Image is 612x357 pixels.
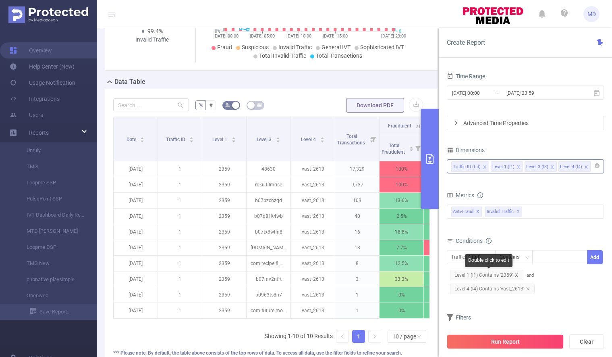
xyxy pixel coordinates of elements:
[335,287,379,303] p: 1
[500,251,525,264] div: Contains
[113,98,189,111] input: Search...
[476,207,479,217] span: ✕
[202,209,246,224] p: 2359
[189,136,194,138] i: icon: caret-up
[447,334,564,349] button: Run Report
[10,107,43,123] a: Users
[372,334,377,339] i: icon: right
[525,255,530,261] i: icon: down
[450,284,535,294] span: Level 4 (l4) Contains 'vast_2613'
[424,271,468,287] p: 0%
[189,139,194,142] i: icon: caret-down
[477,192,483,198] i: icon: info-circle
[16,142,87,159] a: Unruly
[380,224,423,240] p: 18.8%
[29,129,49,136] span: Reports
[158,177,202,192] p: 1
[134,35,170,44] div: Invalid Traffic
[158,287,202,303] p: 1
[381,33,406,39] tspan: [DATE] 23:00
[587,250,603,264] button: Add
[158,209,202,224] p: 1
[202,256,246,271] p: 2359
[231,136,236,138] i: icon: caret-up
[584,165,588,170] i: icon: close
[202,287,246,303] p: 2359
[10,91,60,107] a: Integrations
[335,224,379,240] p: 16
[291,303,335,318] p: vast_2613
[291,224,335,240] p: vast_2613
[486,238,492,244] i: icon: info-circle
[158,193,202,208] p: 1
[114,161,158,177] p: [DATE]
[380,256,423,271] p: 12.5%
[491,161,523,172] li: Level 1 (l1)
[247,193,290,208] p: b07pzchzqd
[247,240,290,255] p: [DOMAIN_NAME]
[335,303,379,318] p: 1
[225,102,230,107] i: icon: bg-colors
[447,192,474,198] span: Metrics
[247,303,290,318] p: com.future.moviesbyfawesomeandroidtv
[451,88,517,98] input: Start date
[202,193,246,208] p: 2359
[316,52,362,59] span: Total Transactions
[456,238,492,244] span: Conditions
[301,137,317,142] span: Level 4
[424,287,468,303] p: 0%
[560,162,582,172] div: Level 4 (l4)
[352,330,365,343] li: 1
[337,134,366,146] span: Total Transactions
[16,159,87,175] a: TMG
[16,239,87,255] a: Loopme DSP
[335,256,379,271] p: 8
[265,330,333,343] li: Showing 1-10 of 10 Results
[30,304,97,320] a: Save Report...
[409,145,413,148] i: icon: caret-up
[166,137,187,142] span: Traffic ID
[335,271,379,287] p: 3
[517,165,521,170] i: icon: close
[388,123,411,129] span: Fraudulent
[291,193,335,208] p: vast_2613
[380,161,423,177] p: 100%
[424,256,468,271] p: 0%
[517,207,520,217] span: ✕
[335,193,379,208] p: 103
[257,102,261,107] i: icon: table
[29,125,49,141] a: Reports
[242,44,269,50] span: Suspicious
[8,6,88,23] img: Protected Media
[140,136,145,138] i: icon: caret-up
[202,224,246,240] p: 2359
[340,334,345,339] i: icon: left
[247,271,290,287] p: b07mv2nfrt
[525,161,557,172] li: Level 3 (l3)
[247,177,290,192] p: roku.filmrise
[247,161,290,177] p: 48630
[114,209,158,224] p: [DATE]
[217,44,232,50] span: Fraud
[424,224,468,240] p: 0%
[250,33,275,39] tspan: [DATE] 05:00
[392,330,416,342] div: 10 / page
[16,271,87,288] a: pubnative playsimple
[10,58,75,75] a: Help Center (New)
[447,39,485,46] span: Create Report
[335,177,379,192] p: 9,737
[214,33,239,39] tspan: [DATE] 00:00
[291,287,335,303] p: vast_2613
[465,254,512,267] div: Double click to edit
[380,193,423,208] p: 13.6%
[158,271,202,287] p: 1
[506,88,571,98] input: End date
[259,52,306,59] span: Total Invalid Traffic
[558,161,591,172] li: Level 4 (l4)
[526,162,548,172] div: Level 3 (l3)
[335,161,379,177] p: 17,329
[346,98,404,113] button: Download PDF
[202,177,246,192] p: 2359
[409,148,413,150] i: icon: caret-down
[368,330,381,343] li: Next Page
